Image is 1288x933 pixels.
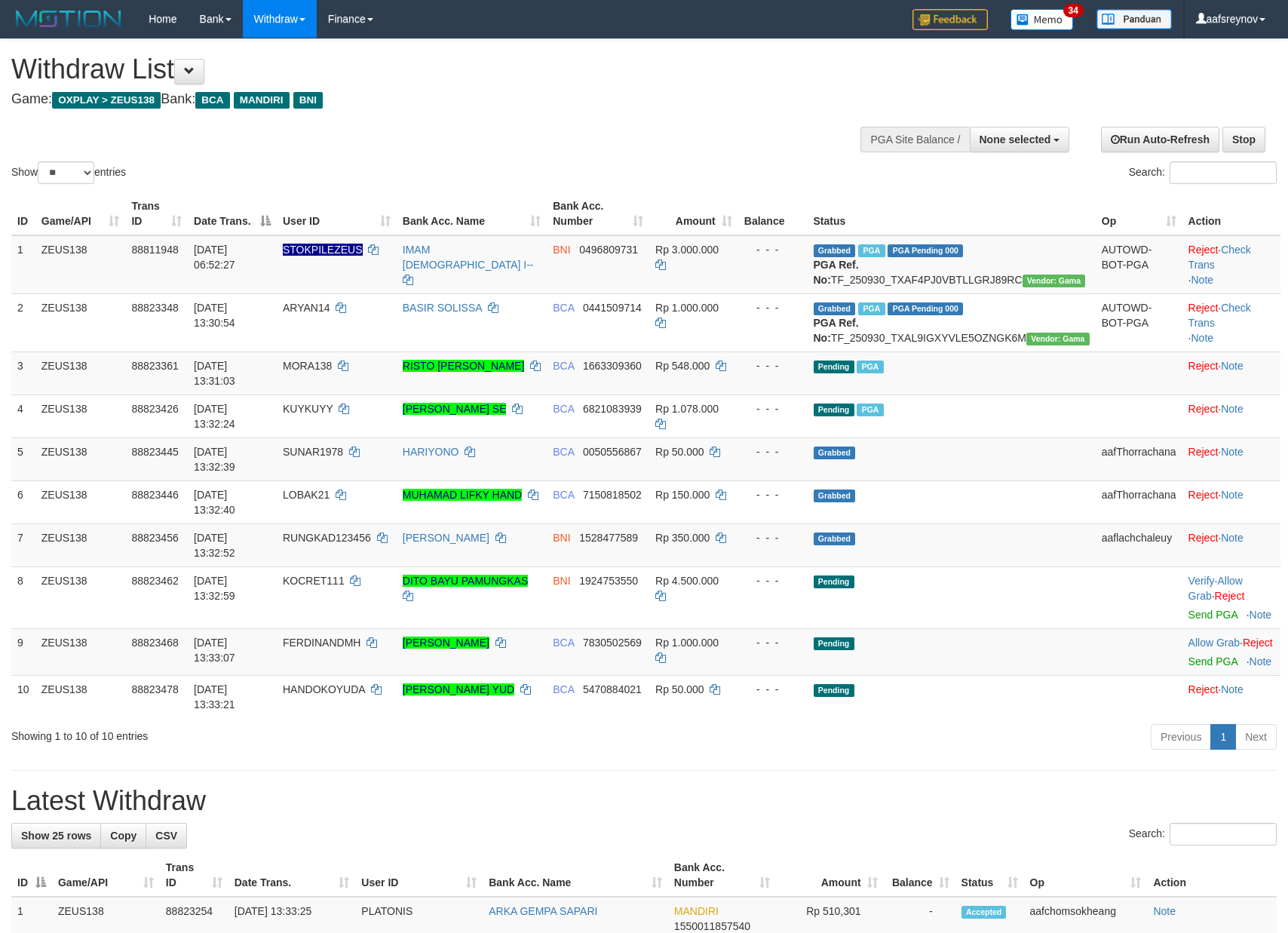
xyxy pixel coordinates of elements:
[970,127,1070,152] button: None selected
[1182,437,1280,480] td: ·
[11,437,35,480] td: 5
[131,683,178,695] span: 88823478
[744,682,802,697] div: - - -
[194,532,235,559] span: [DATE] 13:32:52
[553,575,570,587] span: BNI
[146,823,187,849] a: CSV
[283,637,360,649] span: FERDINANDMH
[1024,854,1148,897] th: Op: activate to sort column ascending
[131,302,178,314] span: 88823348
[11,786,1277,816] h1: Latest Withdraw
[11,523,35,566] td: 7
[980,134,1051,146] span: None selected
[1096,437,1182,480] td: aafThorrachana
[1096,293,1182,351] td: AUTOWD-BOT-PGA
[814,575,854,588] span: Pending
[814,302,856,315] span: Grabbed
[1210,724,1236,750] a: 1
[160,854,228,897] th: Trans ID: activate to sort column ascending
[194,446,235,473] span: [DATE] 13:32:39
[403,683,514,695] a: [PERSON_NAME] YUD
[583,637,642,649] span: Copy 7830502569 to clipboard
[194,489,235,516] span: [DATE] 13:32:40
[483,854,668,897] th: Bank Acc. Name: activate to sort column ascending
[125,192,188,235] th: Trans ID: activate to sort column ascending
[403,244,534,271] a: IMAM [DEMOGRAPHIC_DATA] I--
[1221,532,1244,544] a: Note
[674,920,750,932] span: Copy 1550011857540 to clipboard
[52,92,161,109] span: OXPLAY > ZEUS138
[655,244,719,256] span: Rp 3.000.000
[1147,854,1277,897] th: Action
[744,401,802,416] div: - - -
[11,675,35,718] td: 10
[403,302,482,314] a: BASIR SOLISSA
[655,403,719,415] span: Rp 1.078.000
[489,905,597,917] a: ARKA GEMPA SAPARI
[1182,523,1280,566] td: ·
[11,394,35,437] td: 4
[131,446,178,458] span: 88823445
[131,244,178,256] span: 88811948
[403,637,489,649] a: [PERSON_NAME]
[194,360,235,387] span: [DATE] 13:31:03
[35,675,126,718] td: ZEUS138
[583,683,642,695] span: Copy 5470884021 to clipboard
[583,302,642,314] span: Copy 0441509714 to clipboard
[35,351,126,394] td: ZEUS138
[194,403,235,430] span: [DATE] 13:32:24
[744,635,802,650] div: - - -
[1188,637,1243,649] span: ·
[403,489,522,501] a: MUHAMAD LIFKY HAND
[194,637,235,664] span: [DATE] 13:33:07
[11,92,844,107] h4: Game: Bank:
[744,242,802,257] div: - - -
[553,532,570,544] span: BNI
[744,530,802,545] div: - - -
[655,446,704,458] span: Rp 50.000
[1182,566,1280,628] td: · ·
[293,92,323,109] span: BNI
[194,244,235,271] span: [DATE] 06:52:27
[860,127,969,152] div: PGA Site Balance /
[955,854,1024,897] th: Status: activate to sort column ascending
[131,575,178,587] span: 88823462
[131,489,178,501] span: 88823446
[38,161,94,184] select: Showentries
[188,192,277,235] th: Date Trans.: activate to sort column descending
[857,361,883,373] span: Marked by aafsolysreylen
[814,532,856,545] span: Grabbed
[814,404,854,416] span: Pending
[11,54,844,84] h1: Withdraw List
[1221,489,1244,501] a: Note
[744,573,802,588] div: - - -
[655,575,719,587] span: Rp 4.500.000
[1182,675,1280,718] td: ·
[1188,609,1237,621] a: Send PGA
[1221,446,1244,458] a: Note
[579,244,638,256] span: Copy 0496809731 to clipboard
[655,489,710,501] span: Rp 150.000
[131,403,178,415] span: 88823426
[11,566,35,628] td: 8
[1188,302,1251,329] a: Check Trans
[11,823,101,849] a: Show 25 rows
[814,490,856,502] span: Grabbed
[1182,351,1280,394] td: ·
[110,830,136,842] span: Copy
[814,684,854,697] span: Pending
[1182,235,1280,294] td: · ·
[744,444,802,459] div: - - -
[668,854,776,897] th: Bank Acc. Number: activate to sort column ascending
[1096,192,1182,235] th: Op: activate to sort column ascending
[283,575,345,587] span: KOCRET111
[655,360,710,372] span: Rp 548.000
[155,830,177,842] span: CSV
[283,403,333,415] span: KUYKUYY
[1063,4,1084,17] span: 34
[11,235,35,294] td: 1
[888,244,963,257] span: PGA Pending
[131,360,178,372] span: 88823361
[52,854,160,897] th: Game/API: activate to sort column ascending
[1188,360,1219,372] a: Reject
